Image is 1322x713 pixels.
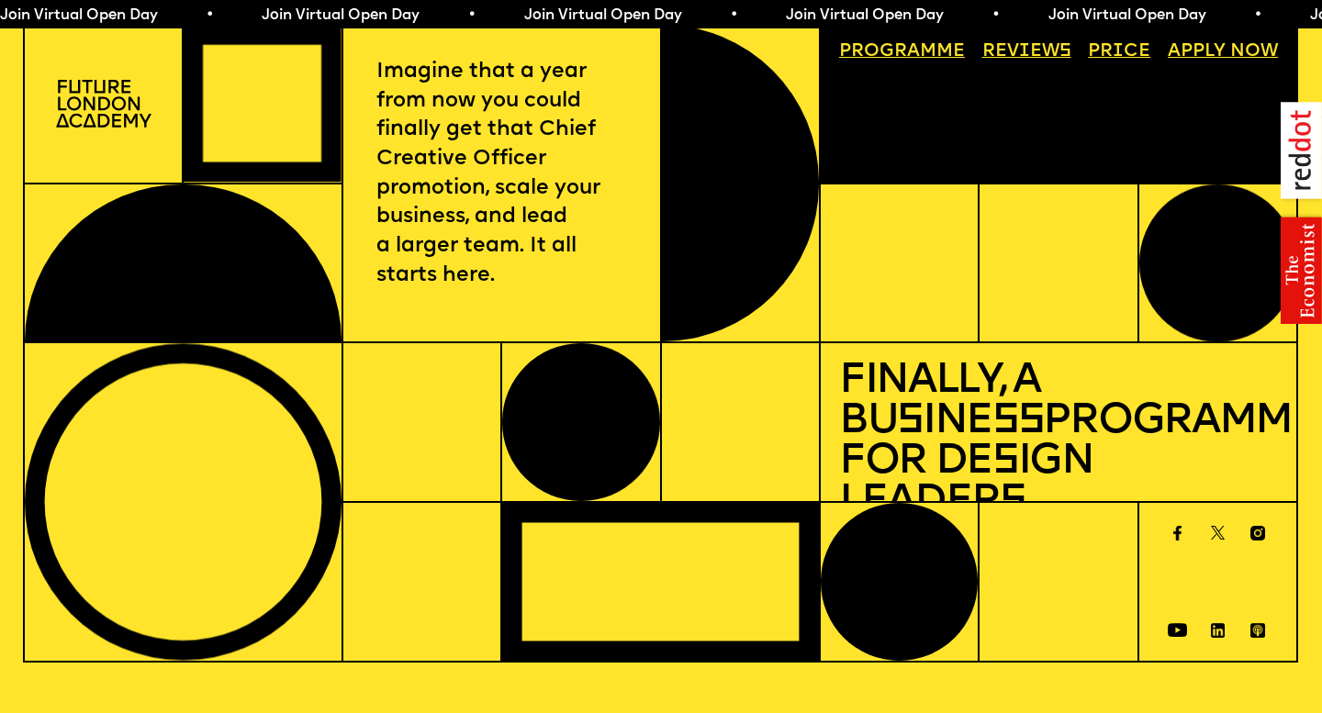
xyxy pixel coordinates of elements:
a: Reviews [973,34,1081,71]
h1: Finally, a Bu ine Programme for De ign Leader [839,362,1278,522]
span: • [1253,8,1261,23]
span: • [991,8,999,23]
span: s [1000,481,1025,524]
a: Apply now [1159,34,1287,71]
a: Price [1079,34,1160,71]
a: Programme [830,34,974,71]
span: • [466,8,475,23]
span: A [1168,42,1181,61]
span: s [992,440,1018,484]
span: ss [992,400,1043,443]
span: • [205,8,213,23]
span: a [907,42,920,61]
p: Imagine that a year from now you could finally get that Chief Creative Officer promotion, scale y... [376,58,627,291]
span: s [897,400,923,443]
span: • [729,8,737,23]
